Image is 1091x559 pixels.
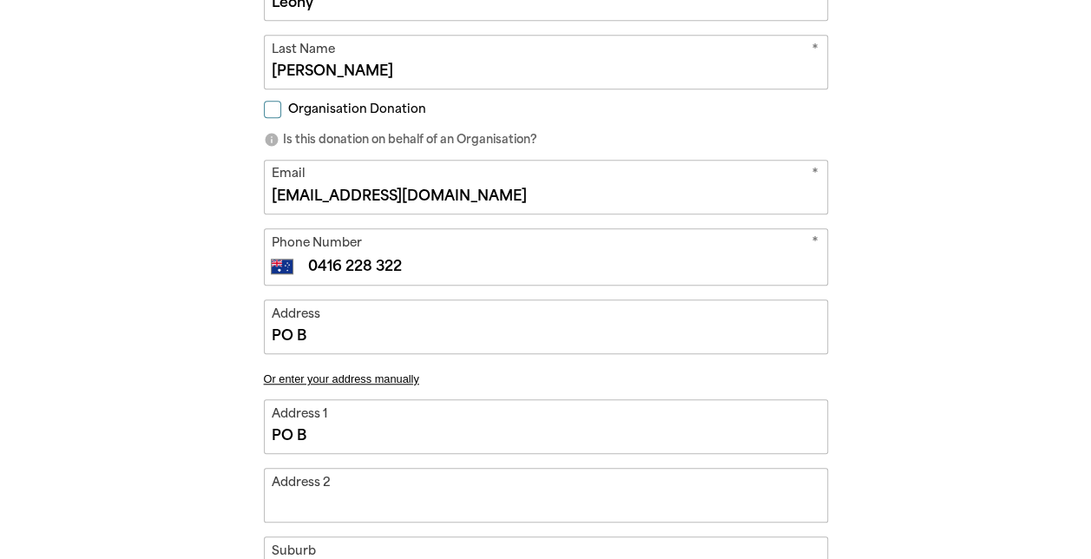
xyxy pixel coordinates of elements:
[288,101,426,117] span: Organisation Donation
[264,132,279,148] i: info
[264,372,828,385] button: Or enter your address manually
[264,131,828,148] p: Is this donation on behalf of an Organisation?
[264,101,281,118] input: Organisation Donation
[812,233,818,255] i: Required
